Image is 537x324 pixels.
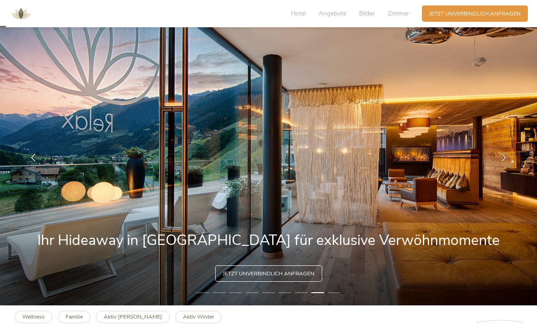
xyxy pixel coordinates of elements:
span: Jetzt unverbindlich anfragen [223,270,314,278]
b: Aktiv Winter [183,313,214,320]
span: Angebote [319,9,346,18]
b: Familie [66,313,83,320]
a: AMONTI & LUNARIS Wellnessresort [7,11,35,16]
span: Jetzt unverbindlich anfragen [429,10,521,18]
span: Bilder [359,9,375,18]
a: Aktiv [PERSON_NAME] [96,311,170,323]
span: Zimmer [388,9,409,18]
a: Aktiv Winter [175,311,222,323]
span: Hotel [291,9,306,18]
b: Wellness [22,313,45,320]
a: Wellness [15,311,52,323]
a: Familie [58,311,91,323]
b: Aktiv [PERSON_NAME] [104,313,162,320]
